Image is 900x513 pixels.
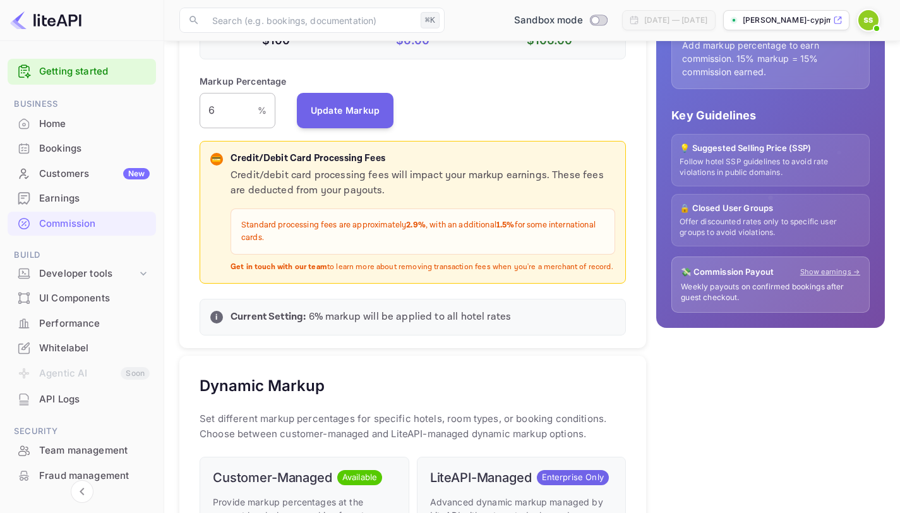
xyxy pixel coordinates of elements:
div: Bookings [39,142,150,156]
span: Sandbox mode [514,13,583,28]
span: Available [337,471,382,484]
span: Security [8,425,156,438]
strong: Current Setting: [231,310,306,323]
p: 💳 [212,154,221,165]
h5: Dynamic Markup [200,376,325,396]
p: Offer discounted rates only to specific user groups to avoid violations. [680,217,861,238]
img: Sudhir Sundrani [858,10,879,30]
p: % [258,104,267,117]
p: 🔒 Closed User Groups [680,202,861,215]
div: Team management [39,444,150,458]
div: Developer tools [8,263,156,285]
button: Update Markup [297,93,394,128]
a: Bookings [8,136,156,160]
a: UI Components [8,286,156,310]
div: Switch to Production mode [509,13,612,28]
p: 💸 Commission Payout [681,266,774,279]
p: Weekly payouts on confirmed bookings after guest checkout. [681,282,860,303]
div: UI Components [8,286,156,311]
div: API Logs [8,387,156,412]
div: Fraud management [39,469,150,483]
p: 6 % markup will be applied to all hotel rates [231,310,615,325]
p: Key Guidelines [671,107,870,124]
div: Commission [39,217,150,231]
p: Set different markup percentages for specific hotels, room types, or booking conditions. Choose b... [200,411,626,442]
p: to learn more about removing transaction fees when you're a merchant of record. [231,262,615,273]
p: 💡 Suggested Selling Price (SSP) [680,142,861,155]
div: Home [39,117,150,131]
strong: Get in touch with our team [231,262,327,272]
div: UI Components [39,291,150,306]
div: CustomersNew [8,162,156,186]
div: Earnings [39,191,150,206]
input: 0 [200,93,258,128]
span: Enterprise Only [537,471,609,484]
a: Getting started [39,64,150,79]
a: CustomersNew [8,162,156,185]
div: API Logs [39,392,150,407]
span: Build [8,248,156,262]
a: Commission [8,212,156,235]
p: Credit/debit card processing fees will impact your markup earnings. These fees are deducted from ... [231,168,615,198]
p: Follow hotel SSP guidelines to avoid rate violations in public domains. [680,157,861,178]
p: Credit/Debit Card Processing Fees [231,152,615,166]
input: Search (e.g. bookings, documentation) [205,8,416,33]
div: Whitelabel [8,336,156,361]
div: Earnings [8,186,156,211]
p: i [215,311,217,323]
strong: 2.9% [406,220,426,231]
a: Show earnings → [800,267,860,277]
a: Team management [8,438,156,462]
div: Fraud management [8,464,156,488]
div: Performance [39,317,150,331]
p: [PERSON_NAME]-cypjm.... [743,15,831,26]
a: Performance [8,311,156,335]
a: Home [8,112,156,135]
strong: 1.5% [496,220,515,231]
div: Commission [8,212,156,236]
div: Bookings [8,136,156,161]
p: Add markup percentage to earn commission. 15% markup = 15% commission earned. [682,39,859,78]
a: Earnings [8,186,156,210]
div: [DATE] — [DATE] [644,15,707,26]
div: Whitelabel [39,341,150,356]
img: LiteAPI logo [10,10,81,30]
div: Getting started [8,59,156,85]
h6: Customer-Managed [213,470,332,485]
a: Fraud management [8,464,156,487]
div: Team management [8,438,156,463]
h6: LiteAPI-Managed [430,470,532,485]
button: Collapse navigation [71,480,93,503]
a: API Logs [8,387,156,411]
div: Customers [39,167,150,181]
a: Whitelabel [8,336,156,359]
div: Developer tools [39,267,137,281]
div: New [123,168,150,179]
div: Performance [8,311,156,336]
p: Markup Percentage [200,75,287,88]
div: ⌘K [421,12,440,28]
span: Business [8,97,156,111]
p: Standard processing fees are approximately , with an additional for some international cards. [241,219,604,244]
div: Home [8,112,156,136]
